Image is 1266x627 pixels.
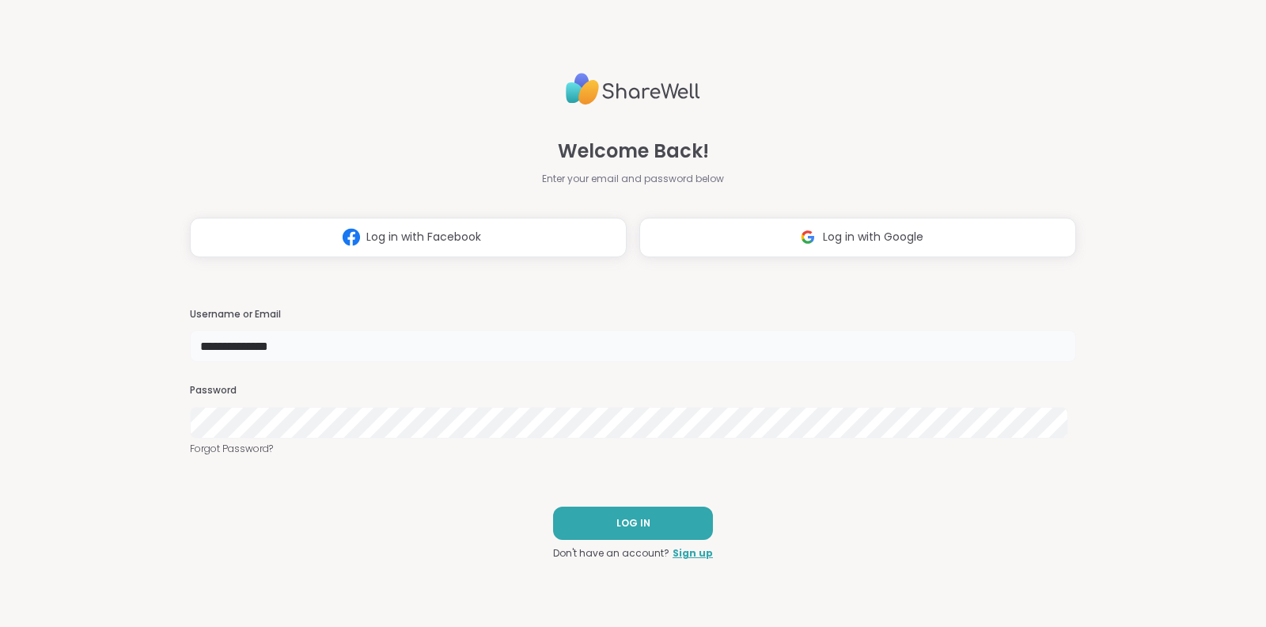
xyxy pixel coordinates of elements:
[558,137,709,165] span: Welcome Back!
[542,172,724,186] span: Enter your email and password below
[190,308,1076,321] h3: Username or Email
[616,516,650,530] span: LOG IN
[566,66,700,112] img: ShareWell Logo
[793,222,823,252] img: ShareWell Logomark
[823,229,923,245] span: Log in with Google
[673,546,713,560] a: Sign up
[190,384,1076,397] h3: Password
[190,442,1076,456] a: Forgot Password?
[553,507,713,540] button: LOG IN
[553,546,669,560] span: Don't have an account?
[366,229,481,245] span: Log in with Facebook
[190,218,627,257] button: Log in with Facebook
[639,218,1076,257] button: Log in with Google
[336,222,366,252] img: ShareWell Logomark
